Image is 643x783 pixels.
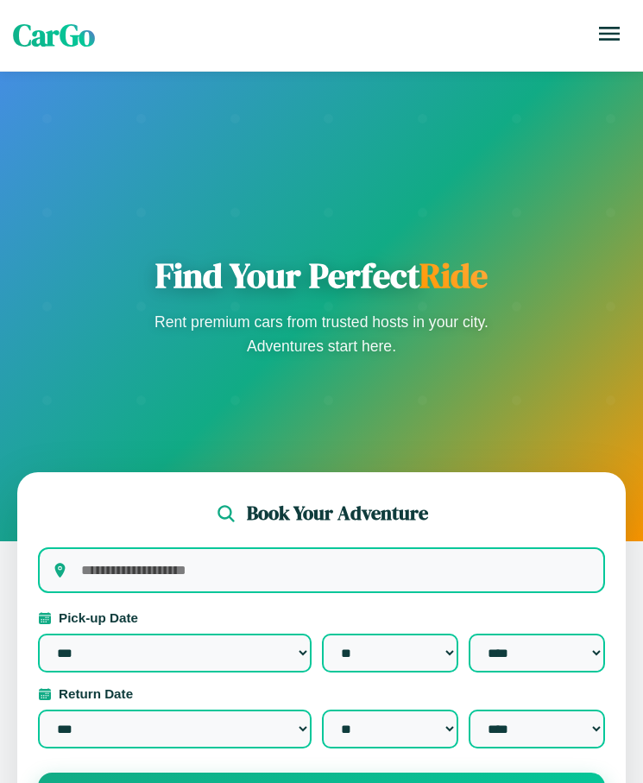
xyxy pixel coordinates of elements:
span: Ride [419,252,488,299]
p: Rent premium cars from trusted hosts in your city. Adventures start here. [149,310,495,358]
span: CarGo [13,15,95,56]
label: Return Date [38,686,605,701]
h2: Book Your Adventure [247,500,428,527]
h1: Find Your Perfect [149,255,495,296]
label: Pick-up Date [38,610,605,625]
